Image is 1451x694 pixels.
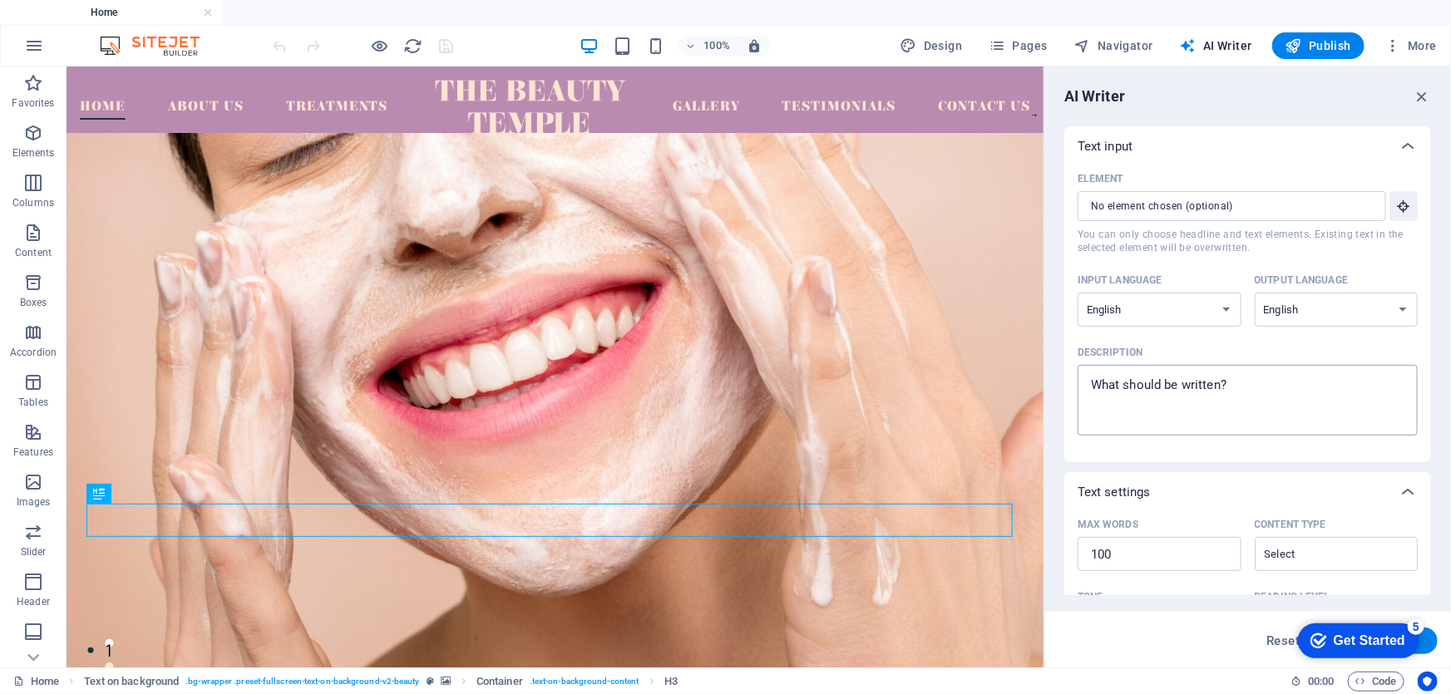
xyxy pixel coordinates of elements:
[1260,542,1386,566] input: Content typeClear
[404,37,423,56] i: Reload page
[1378,32,1444,59] button: More
[21,545,47,559] p: Slider
[12,146,55,160] p: Elements
[1255,273,1349,287] p: Output language
[1384,37,1437,54] span: More
[1064,126,1431,166] div: Text input
[49,18,121,33] div: Get Started
[1078,293,1241,327] select: Input language
[989,37,1047,54] span: Pages
[1086,373,1409,427] textarea: Description
[427,677,434,686] i: This element is a customizable preset
[1078,518,1138,531] p: Max words
[17,495,51,509] p: Images
[476,672,523,692] span: Click to select. Double-click to edit
[1320,675,1322,687] span: :
[10,346,57,359] p: Accordion
[1180,37,1252,54] span: AI Writer
[185,672,419,692] span: . bg-wrapper .preset-fullscreen-text-on-background-v2-beauty
[13,672,59,692] a: Click to cancel selection. Double-click to open Pages
[1255,590,1330,603] p: Reading level
[1078,191,1375,221] input: ElementYou can only choose headline and text elements. Existing text in the selected element will...
[1355,672,1397,692] span: Code
[84,672,180,692] span: Click to select. Double-click to edit
[1078,484,1151,500] p: Text settings
[1078,172,1123,185] p: Element
[96,36,220,56] img: Editor Logo
[1078,346,1143,359] p: Description
[1078,138,1133,155] p: Text input
[665,672,679,692] span: Click to select. Double-click to edit
[441,677,451,686] i: This element contains a background
[679,36,738,56] button: 100%
[1418,672,1438,692] button: Usercentrics
[12,196,54,209] p: Columns
[13,8,135,43] div: Get Started 5 items remaining, 0% complete
[1308,672,1334,692] span: 00 00
[1286,37,1351,54] span: Publish
[894,32,970,59] button: Design
[747,38,762,53] i: On resize automatically adjust zoom level to fit chosen device.
[123,3,140,20] div: 5
[1255,293,1419,327] select: Output language
[982,32,1054,59] button: Pages
[18,645,48,658] p: Footer
[84,672,679,692] nav: breadcrumb
[1064,86,1125,106] h6: AI Writer
[1078,590,1103,603] p: Tone
[1348,672,1404,692] button: Code
[1173,32,1259,59] button: AI Writer
[1291,672,1335,692] h6: Session time
[1078,228,1418,254] span: You can only choose headline and text elements. Existing text in the selected element will be ove...
[1064,472,1431,512] div: Text settings
[17,595,50,608] p: Header
[1272,32,1365,59] button: Publish
[1078,538,1241,571] input: Max words
[1064,166,1431,462] div: Text input
[1068,32,1160,59] button: Navigator
[1074,37,1153,54] span: Navigator
[370,36,390,56] button: Click here to leave preview mode and continue editing
[1389,191,1418,221] button: ElementYou can only choose headline and text elements. Existing text in the selected element will...
[1257,628,1309,654] button: Reset
[1255,518,1326,531] p: Content type
[13,445,53,459] p: Features
[18,396,48,409] p: Tables
[1078,273,1162,287] p: Input language
[901,37,963,54] span: Design
[530,672,639,692] span: . text-on-background-content
[12,96,54,110] p: Favorites
[20,296,47,309] p: Boxes
[15,246,52,259] p: Content
[403,36,423,56] button: reload
[703,36,730,56] h6: 100%
[1266,634,1300,647] span: Reset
